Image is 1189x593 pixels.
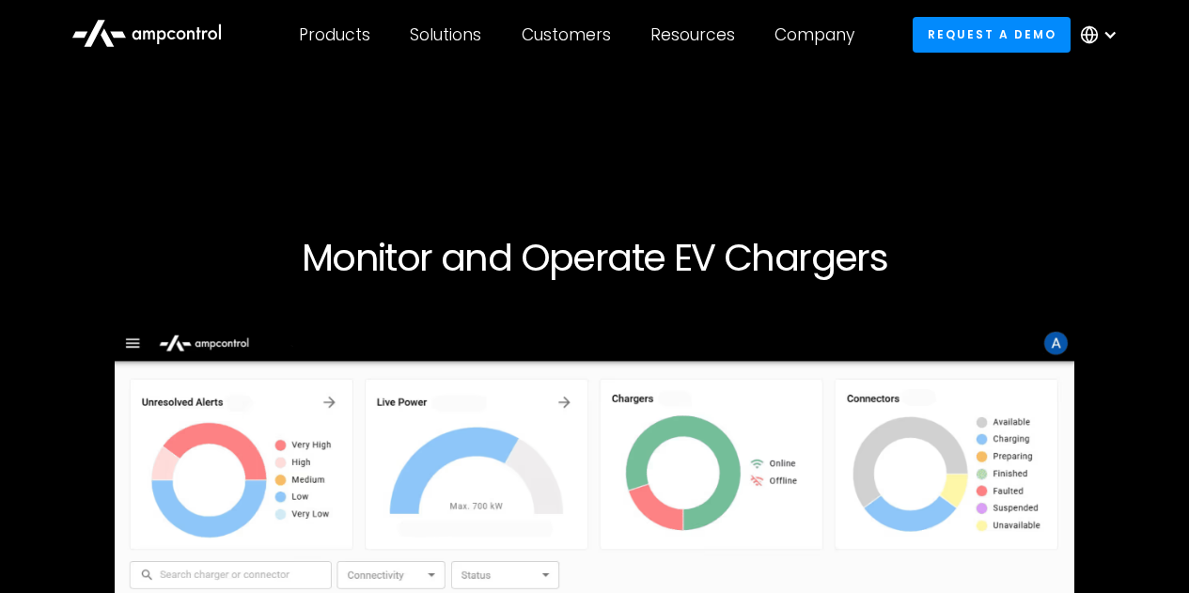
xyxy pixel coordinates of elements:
div: Company [774,24,854,45]
a: Request a demo [913,17,1071,52]
div: Products [299,24,370,45]
div: Solutions [410,24,481,45]
h1: Monitor and Operate EV Chargers [30,235,1159,280]
div: Customers [522,24,611,45]
div: Resources [650,24,735,45]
